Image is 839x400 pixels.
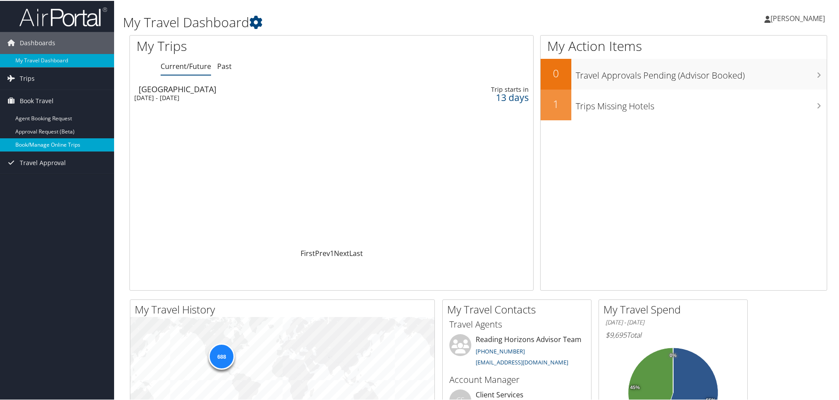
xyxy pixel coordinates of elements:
h6: [DATE] - [DATE] [606,317,741,326]
a: Next [334,248,349,257]
h3: Account Manager [449,373,584,385]
a: 0Travel Approvals Pending (Advisor Booked) [541,58,827,89]
span: $9,695 [606,329,627,339]
a: 1Trips Missing Hotels [541,89,827,119]
h1: My Action Items [541,36,827,54]
span: [PERSON_NAME] [771,13,825,22]
tspan: 45% [630,384,640,389]
a: Past [217,61,232,70]
a: 1 [330,248,334,257]
a: [EMAIL_ADDRESS][DOMAIN_NAME] [476,357,568,365]
h2: My Travel History [135,301,434,316]
a: [PERSON_NAME] [764,4,834,31]
span: Trips [20,67,35,89]
h2: 1 [541,96,571,111]
h3: Travel Agents [449,317,584,330]
div: [DATE] - [DATE] [134,93,386,101]
h1: My Travel Dashboard [123,12,597,31]
h1: My Trips [136,36,359,54]
tspan: 0% [670,352,677,357]
div: 688 [208,342,235,369]
img: airportal-logo.png [19,6,107,26]
h3: Travel Approvals Pending (Advisor Booked) [576,64,827,81]
h2: 0 [541,65,571,80]
li: Reading Horizons Advisor Team [445,333,589,369]
a: First [301,248,315,257]
a: Last [349,248,363,257]
div: Trip starts in [440,85,529,93]
h2: My Travel Contacts [447,301,591,316]
a: Prev [315,248,330,257]
h3: Trips Missing Hotels [576,95,827,112]
span: Dashboards [20,31,55,53]
div: 13 days [440,93,529,101]
span: Travel Approval [20,151,66,173]
h2: My Travel Spend [603,301,747,316]
div: [GEOGRAPHIC_DATA] [139,84,391,92]
a: [PHONE_NUMBER] [476,346,525,354]
h6: Total [606,329,741,339]
span: Book Travel [20,89,54,111]
a: Current/Future [161,61,211,70]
